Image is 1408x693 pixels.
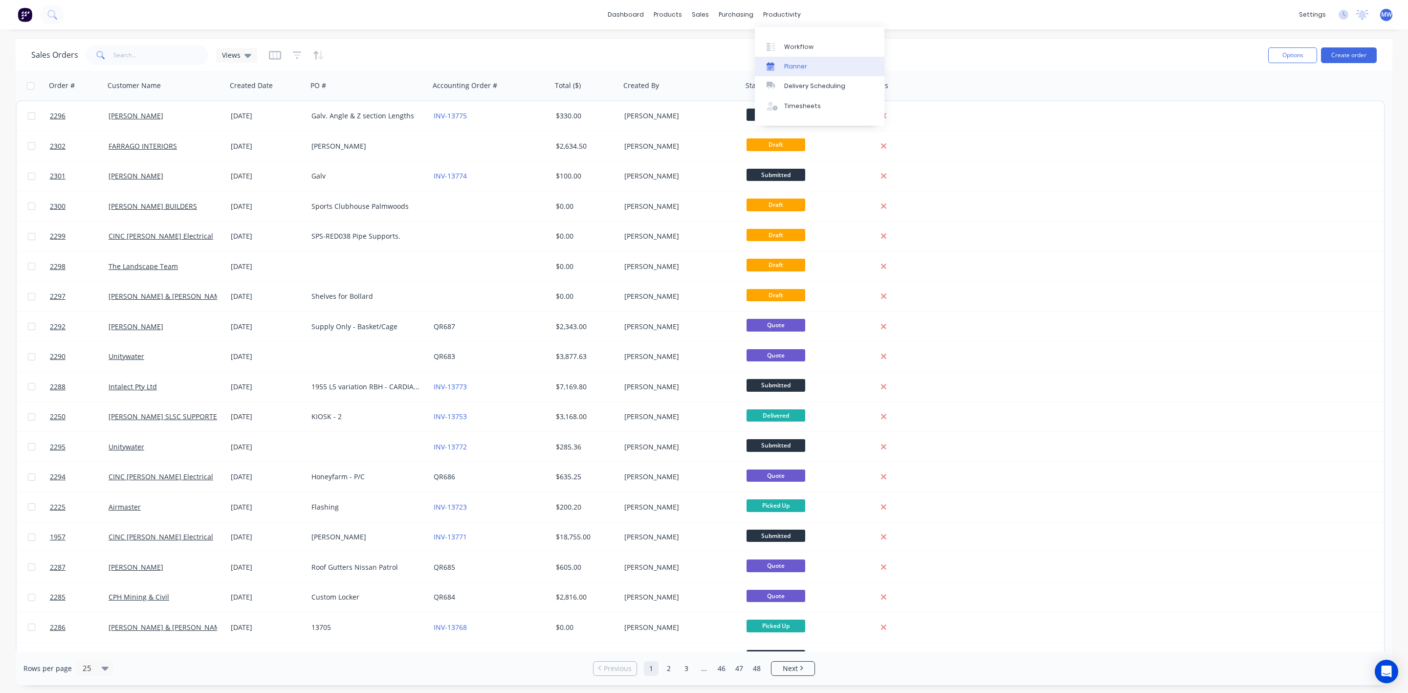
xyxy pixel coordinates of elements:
[747,349,805,361] span: Quote
[1294,7,1331,22] div: settings
[747,109,805,121] span: Submitted
[231,592,304,602] div: [DATE]
[311,502,420,512] div: Flashing
[231,623,304,632] div: [DATE]
[556,262,614,271] div: $0.00
[747,379,805,391] span: Submitted
[784,62,807,71] div: Planner
[109,472,213,481] a: CINC [PERSON_NAME] Electrical
[771,664,814,673] a: Next page
[109,291,259,301] a: [PERSON_NAME] & [PERSON_NAME] Electrical
[434,502,467,512] a: INV-13723
[747,499,805,512] span: Picked Up
[50,613,109,642] a: 2286
[31,50,78,60] h1: Sales Orders
[50,623,66,632] span: 2286
[50,201,66,211] span: 2300
[624,442,733,452] div: [PERSON_NAME]
[109,231,213,241] a: CINC [PERSON_NAME] Electrical
[624,562,733,572] div: [PERSON_NAME]
[679,661,694,676] a: Page 3
[109,171,163,180] a: [PERSON_NAME]
[50,231,66,241] span: 2299
[50,472,66,482] span: 2294
[434,171,467,180] a: INV-13774
[109,442,144,451] a: Unitywater
[50,643,109,672] a: 2293
[747,138,805,151] span: Draft
[50,101,109,131] a: 2296
[747,530,805,542] span: Submitted
[50,352,66,361] span: 2290
[311,532,420,542] div: [PERSON_NAME]
[231,532,304,542] div: [DATE]
[556,502,614,512] div: $200.20
[747,409,805,422] span: Delivered
[624,231,733,241] div: [PERSON_NAME]
[50,553,109,582] a: 2287
[109,412,225,421] a: [PERSON_NAME] SLSC SUPPORTERS
[109,322,163,331] a: [PERSON_NAME]
[624,141,733,151] div: [PERSON_NAME]
[311,472,420,482] div: Honeyfarm - P/C
[434,532,467,541] a: INV-13771
[311,231,420,241] div: SPS-RED038 Pipe Supports.
[50,522,109,552] a: 1957
[231,111,304,121] div: [DATE]
[311,291,420,301] div: Shelves for Bollard
[649,7,687,22] div: products
[109,201,197,211] a: [PERSON_NAME] BUILDERS
[746,81,766,90] div: Status
[50,252,109,281] a: 2298
[758,7,806,22] div: productivity
[747,650,805,662] span: Submitted
[311,201,420,211] div: Sports Clubhouse Palmwoods
[311,412,420,422] div: KIOSK - 2
[231,262,304,271] div: [DATE]
[50,532,66,542] span: 1957
[231,502,304,512] div: [DATE]
[311,382,420,392] div: 1955 L5 variation RBH - CARDIAC EXPANSION
[556,623,614,632] div: $0.00
[109,262,178,271] a: The Landscape Team
[50,141,66,151] span: 2302
[50,492,109,522] a: 2225
[755,37,884,56] a: Workflow
[783,664,798,673] span: Next
[784,102,821,111] div: Timesheets
[230,81,273,90] div: Created Date
[556,111,614,121] div: $330.00
[231,412,304,422] div: [DATE]
[434,352,455,361] a: QR683
[50,442,66,452] span: 2295
[624,502,733,512] div: [PERSON_NAME]
[556,352,614,361] div: $3,877.63
[108,81,161,90] div: Customer Name
[49,81,75,90] div: Order #
[222,50,241,60] span: Views
[434,623,467,632] a: INV-13768
[589,661,819,676] ul: Pagination
[50,312,109,341] a: 2292
[109,532,213,541] a: CINC [PERSON_NAME] Electrical
[644,661,659,676] a: Page 1 is your current page
[50,161,109,191] a: 2301
[109,562,163,572] a: [PERSON_NAME]
[231,201,304,211] div: [DATE]
[50,342,109,371] a: 2290
[50,582,109,612] a: 2285
[623,81,659,90] div: Created By
[231,352,304,361] div: [DATE]
[749,661,764,676] a: Page 48
[50,432,109,462] a: 2295
[50,372,109,402] a: 2288
[1375,660,1398,683] div: Open Intercom Messenger
[311,111,420,121] div: Galv. Angle & Z section Lengths
[50,222,109,251] a: 2299
[624,382,733,392] div: [PERSON_NAME]
[556,201,614,211] div: $0.00
[624,623,733,632] div: [PERSON_NAME]
[50,562,66,572] span: 2287
[50,592,66,602] span: 2285
[109,592,169,602] a: CPH Mining & Civil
